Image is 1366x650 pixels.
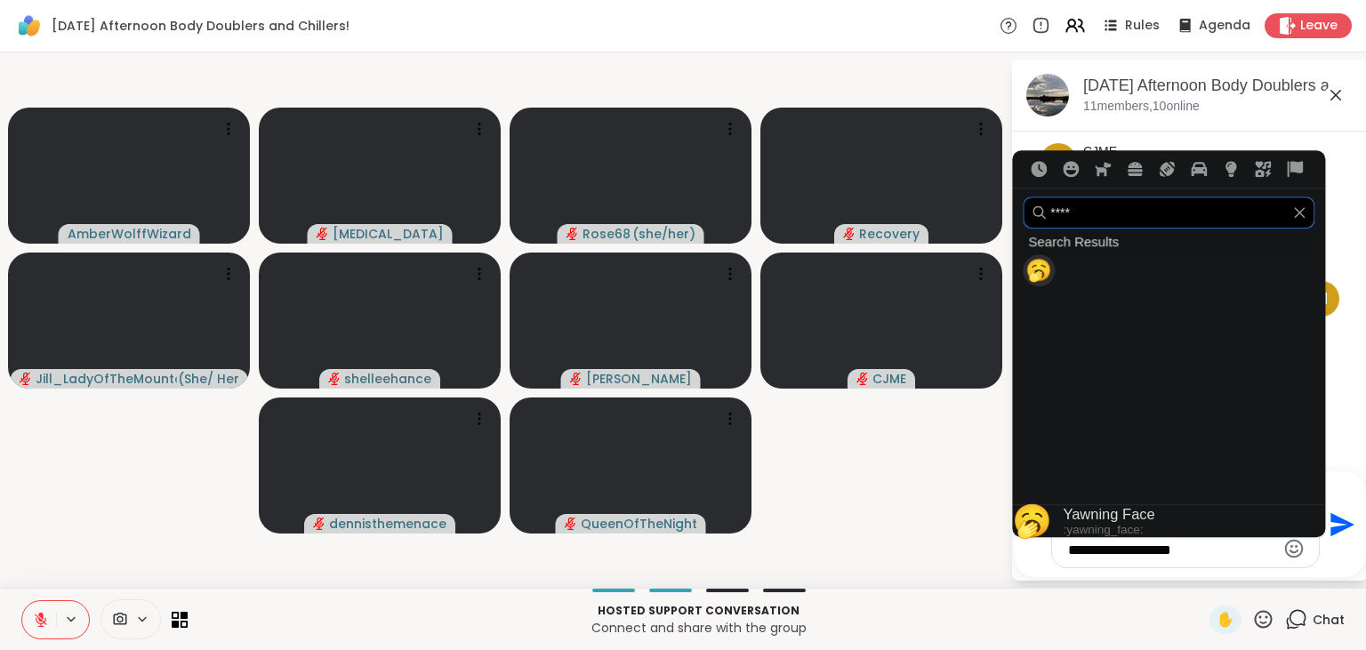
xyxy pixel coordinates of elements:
[36,370,177,388] span: Jill_LadyOfTheMountain
[565,518,577,530] span: audio-muted
[317,228,329,240] span: audio-muted
[1083,98,1200,116] p: 11 members, 10 online
[859,225,920,243] span: Recovery
[1320,504,1360,544] button: Send
[581,515,697,533] span: QueenOfTheNight
[586,370,692,388] span: [PERSON_NAME]
[872,370,906,388] span: CJME
[198,619,1199,637] p: Connect and share with the group
[570,373,583,385] span: audio-muted
[1300,17,1338,35] span: Leave
[20,373,32,385] span: audio-muted
[344,370,431,388] span: shelleehance
[1083,143,1117,161] a: CJME
[1125,17,1160,35] span: Rules
[178,370,238,388] span: ( She/ Her )
[1053,149,1065,173] span: C
[1283,538,1305,559] button: Emoji picker
[632,225,695,243] span: ( she/her )
[566,228,579,240] span: audio-muted
[843,228,856,240] span: audio-muted
[68,225,191,243] span: AmberWolffWizard
[1313,611,1345,629] span: Chat
[313,518,325,530] span: audio-muted
[52,17,350,35] span: [DATE] Afternoon Body Doublers and Chillers!
[198,603,1199,619] p: Hosted support conversation
[333,225,444,243] span: [MEDICAL_DATA]
[14,11,44,41] img: ShareWell Logomark
[1199,17,1250,35] span: Agenda
[1026,74,1069,116] img: Friday Afternoon Body Doublers and Chillers!, Sep 12
[856,373,869,385] span: audio-muted
[583,225,631,243] span: Rose68
[328,373,341,385] span: audio-muted
[329,515,446,533] span: dennisthemenace
[1217,609,1234,630] span: ✋
[1083,75,1354,97] div: [DATE] Afternoon Body Doublers and Chillers!, [DATE]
